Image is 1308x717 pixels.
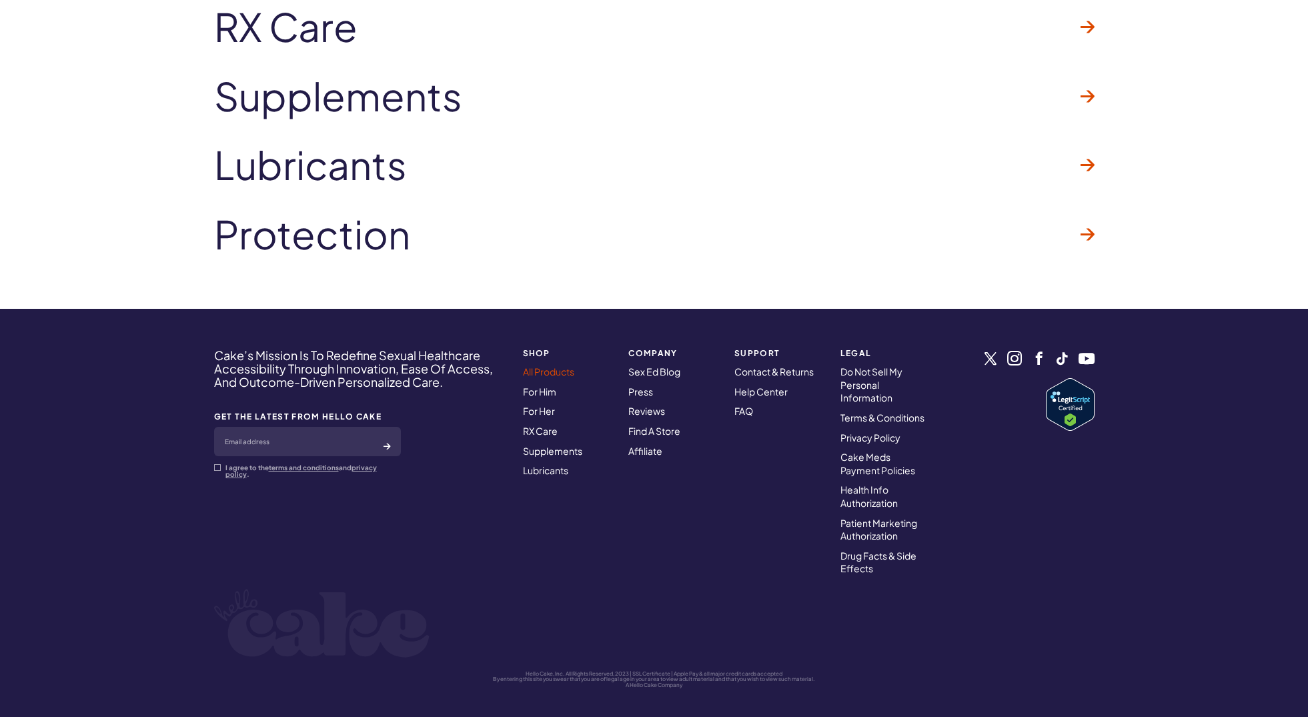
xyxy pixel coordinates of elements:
[214,75,462,117] span: Supplements
[840,366,902,404] a: Do Not Sell My Personal Information
[214,671,1095,677] p: Hello Cake, Inc. All Rights Reserved, 2023 | SSL Certificate | Apple Pay & all major credit cards...
[628,445,662,457] a: Affiliate
[523,386,556,398] a: For Him
[214,412,401,421] strong: GET THE LATEST FROM HELLO CAKE
[840,451,915,476] a: Cake Meds Payment Policies
[523,464,568,476] a: Lubricants
[734,349,824,357] strong: Support
[225,464,377,478] a: privacy policy
[840,484,898,509] a: Health Info Authorization
[214,143,407,186] span: Lubricants
[840,550,916,575] a: Drug Facts & Side Effects
[214,130,1095,199] a: Lubricants
[840,432,900,444] a: Privacy Policy
[523,425,558,437] a: RX Care
[523,405,555,417] a: For Her
[214,589,430,658] img: logo-white
[214,213,410,255] span: Protection
[1046,378,1095,431] a: Verify LegitScript Approval for www.hellocake.com
[214,349,506,388] h4: Cake’s Mission Is To Redefine Sexual Healthcare Accessibility Through Innovation, Ease Of Access,...
[214,61,1095,131] a: Supplements
[734,366,814,378] a: Contact & Returns
[269,464,339,472] a: terms and conditions
[734,405,753,417] a: FAQ
[628,425,680,437] a: Find A Store
[1046,378,1095,431] img: Verify Approval for www.hellocake.com
[214,199,1095,269] a: Protection
[840,517,917,542] a: Patient Marketing Authorization
[628,349,718,357] strong: COMPANY
[628,386,653,398] a: Press
[840,412,924,424] a: Terms & Conditions
[628,366,680,378] a: Sex Ed Blog
[840,349,930,357] strong: Legal
[734,386,788,398] a: Help Center
[214,676,1095,682] p: By entering this site you swear that you are of legal age in your area to view adult material and...
[214,5,358,48] span: RX Care
[523,366,574,378] a: All Products
[225,464,401,478] p: I agree to the and .
[628,405,665,417] a: Reviews
[523,445,582,457] a: Supplements
[626,682,682,688] a: A Hello Cake Company
[523,349,613,357] strong: SHOP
